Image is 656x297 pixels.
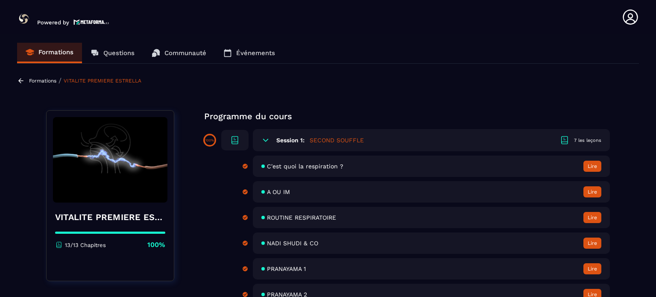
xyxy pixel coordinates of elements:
a: VITALITE PREMIERE ESTRELLA [64,78,141,84]
a: Événements [215,43,284,63]
p: Programme du cours [204,110,610,122]
h5: SECOND SOUFFLE [310,136,364,144]
p: 13/13 Chapitres [65,242,106,248]
p: Événements [236,49,275,57]
div: 7 les leçons [574,137,601,144]
a: Questions [82,43,143,63]
button: Lire [583,186,601,197]
p: Formations [38,48,73,56]
span: C'est quoi la respiration ? [267,163,343,170]
p: Communauté [164,49,206,57]
span: NADI SHUDI & CO [267,240,318,247]
p: 100% [147,240,165,250]
button: Lire [583,212,601,223]
a: Formations [17,43,82,63]
a: Communauté [143,43,215,63]
span: / [59,76,61,85]
p: Powered by [37,19,69,26]
p: Questions [103,49,135,57]
p: 100% [205,138,214,142]
button: Lire [583,161,601,172]
span: ROUTINE RESPIRATOIRE [267,214,336,221]
img: banner [53,117,167,203]
img: logo-branding [17,12,31,26]
span: PRANAYAMA 1 [267,265,306,272]
button: Lire [583,263,601,274]
img: logo [73,18,109,26]
h6: Session 1: [276,137,305,144]
button: Lire [583,238,601,249]
h4: VITALITE PREMIERE ESTRELLA [55,211,165,223]
a: Formations [29,78,56,84]
span: A OU IM [267,188,290,195]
